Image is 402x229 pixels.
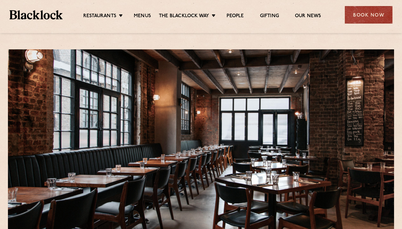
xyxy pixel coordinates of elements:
[134,13,151,20] a: Menus
[260,13,279,20] a: Gifting
[83,13,116,20] a: Restaurants
[10,10,63,19] img: BL_Textured_Logo-footer-cropped.svg
[295,13,321,20] a: Our News
[345,6,392,24] div: Book Now
[227,13,244,20] a: People
[159,13,209,20] a: The Blacklock Way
